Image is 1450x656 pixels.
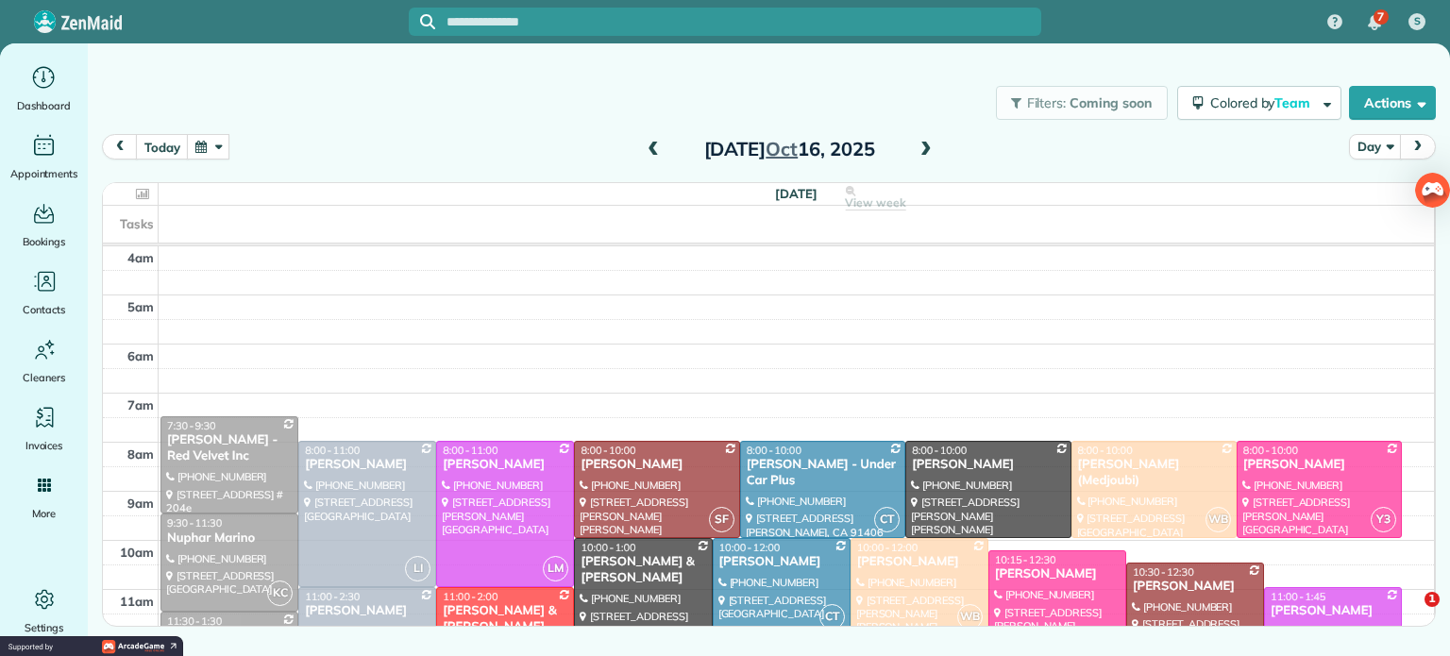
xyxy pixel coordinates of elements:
[1414,14,1421,29] span: S
[32,504,56,523] span: More
[120,545,154,560] span: 10am
[127,348,154,363] span: 6am
[136,134,188,160] button: today
[23,232,66,251] span: Bookings
[8,584,80,637] a: Settings
[23,300,65,319] span: Contacts
[120,216,154,231] span: Tasks
[845,195,906,210] span: View week
[8,130,80,183] a: Appointments
[10,164,78,183] span: Appointments
[1349,134,1401,160] button: Day
[775,186,818,201] span: [DATE]
[127,397,154,412] span: 7am
[23,368,65,387] span: Cleaners
[1386,592,1431,637] iframe: Intercom live chat
[766,137,798,160] span: Oct
[8,198,80,251] a: Bookings
[17,96,71,115] span: Dashboard
[1274,94,1313,111] span: Team
[1210,94,1317,111] span: Colored by
[8,402,80,455] a: Invoices
[420,14,435,29] svg: Focus search
[25,436,63,455] span: Invoices
[409,14,435,29] button: Focus search
[25,618,64,637] span: Settings
[8,334,80,387] a: Cleaners
[671,139,907,160] h2: [DATE] 16, 2025
[1177,86,1341,120] button: Colored byTeam
[1355,2,1394,43] div: 7 unread notifications
[127,496,154,511] span: 9am
[8,266,80,319] a: Contacts
[1377,9,1384,25] span: 7
[102,134,138,160] button: prev
[8,62,80,115] a: Dashboard
[1400,134,1436,160] button: next
[1425,592,1440,607] span: 1
[127,299,154,314] span: 5am
[127,446,154,462] span: 8am
[127,250,154,265] span: 4am
[1349,86,1436,120] button: Actions
[1070,94,1153,111] span: Coming soon
[120,594,154,609] span: 11am
[1027,94,1067,111] span: Filters:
